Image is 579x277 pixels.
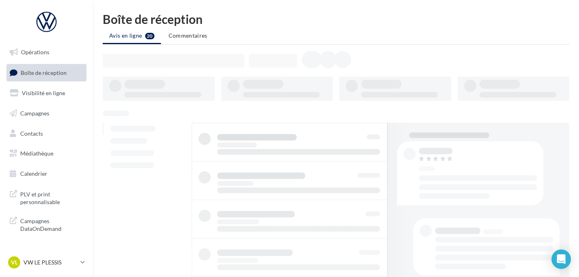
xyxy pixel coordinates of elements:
a: Opérations [5,44,88,61]
a: PLV et print personnalisable [5,185,88,209]
p: VW LE PLESSIS [23,258,77,266]
span: Contacts [20,130,43,136]
span: Calendrier [20,170,47,177]
span: Opérations [21,49,49,55]
a: Visibilité en ligne [5,85,88,102]
span: Médiathèque [20,150,53,157]
a: Campagnes DataOnDemand [5,212,88,236]
span: Campagnes [20,110,49,117]
div: Boîte de réception [103,13,569,25]
a: Médiathèque [5,145,88,162]
div: Open Intercom Messenger [552,249,571,269]
span: Visibilité en ligne [22,89,65,96]
span: Commentaires [169,32,207,39]
span: Campagnes DataOnDemand [20,215,83,233]
a: Contacts [5,125,88,142]
span: VL [11,258,18,266]
a: Boîte de réception [5,64,88,81]
a: VL VW LE PLESSIS [6,255,87,270]
a: Campagnes [5,105,88,122]
a: Calendrier [5,165,88,182]
span: Boîte de réception [21,69,67,76]
span: PLV et print personnalisable [20,189,83,206]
